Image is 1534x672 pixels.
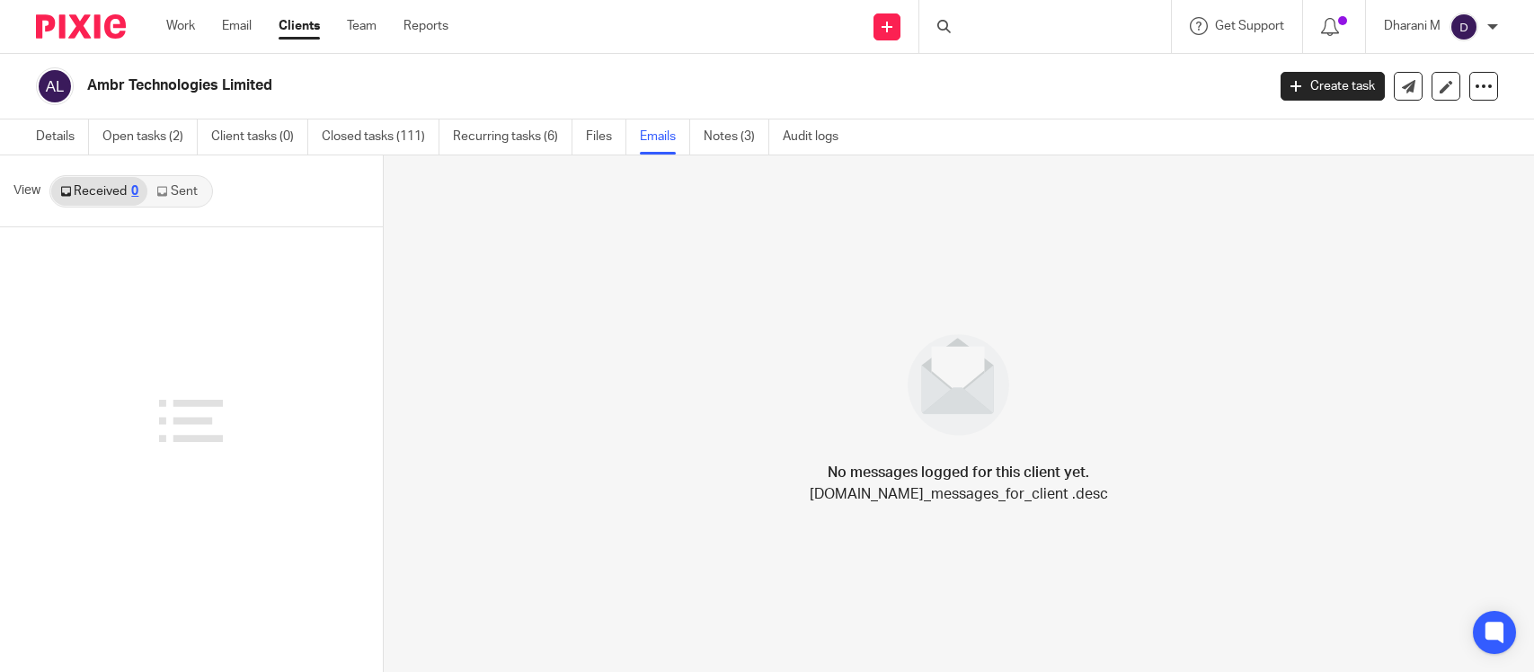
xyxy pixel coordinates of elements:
[279,17,320,35] a: Clients
[102,119,198,155] a: Open tasks (2)
[810,483,1108,505] p: [DOMAIN_NAME]_messages_for_client .desc
[453,119,572,155] a: Recurring tasks (6)
[640,119,690,155] a: Emails
[166,17,195,35] a: Work
[36,119,89,155] a: Details
[586,119,626,155] a: Files
[1215,20,1284,32] span: Get Support
[1281,72,1385,101] a: Create task
[87,76,1020,95] h2: Ambr Technologies Limited
[403,17,448,35] a: Reports
[322,119,439,155] a: Closed tasks (111)
[36,67,74,105] img: svg%3E
[51,177,147,206] a: Received0
[347,17,377,35] a: Team
[222,17,252,35] a: Email
[828,462,1089,483] h4: No messages logged for this client yet.
[131,185,138,198] div: 0
[704,119,769,155] a: Notes (3)
[147,177,210,206] a: Sent
[36,14,126,39] img: Pixie
[211,119,308,155] a: Client tasks (0)
[13,181,40,200] span: View
[1450,13,1478,41] img: svg%3E
[1384,17,1441,35] p: Dharani M
[896,323,1021,447] img: image
[783,119,852,155] a: Audit logs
